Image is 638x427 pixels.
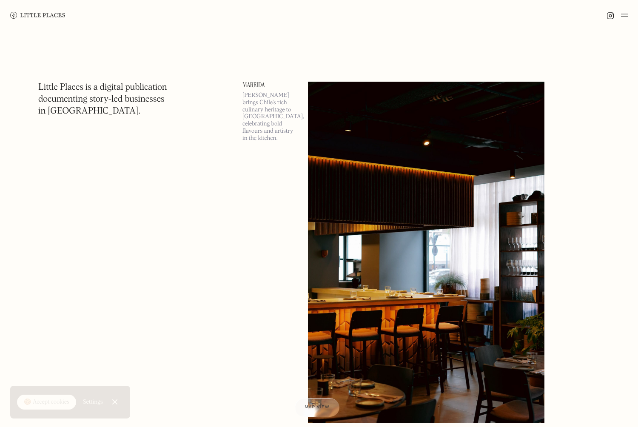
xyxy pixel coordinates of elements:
[106,393,123,410] a: Close Cookie Popup
[83,399,103,405] div: Settings
[308,82,544,423] img: Mareida
[242,82,298,88] a: Mareida
[242,92,298,142] p: [PERSON_NAME] brings Chile’s rich culinary heritage to [GEOGRAPHIC_DATA], celebrating bold flavou...
[17,395,76,410] a: 🍪 Accept cookies
[38,82,167,117] h1: Little Places is a digital publication documenting story-led businesses in [GEOGRAPHIC_DATA].
[83,393,103,412] a: Settings
[24,398,69,407] div: 🍪 Accept cookies
[305,405,330,410] span: Map view
[114,402,115,402] div: Close Cookie Popup
[295,398,340,417] a: Map view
